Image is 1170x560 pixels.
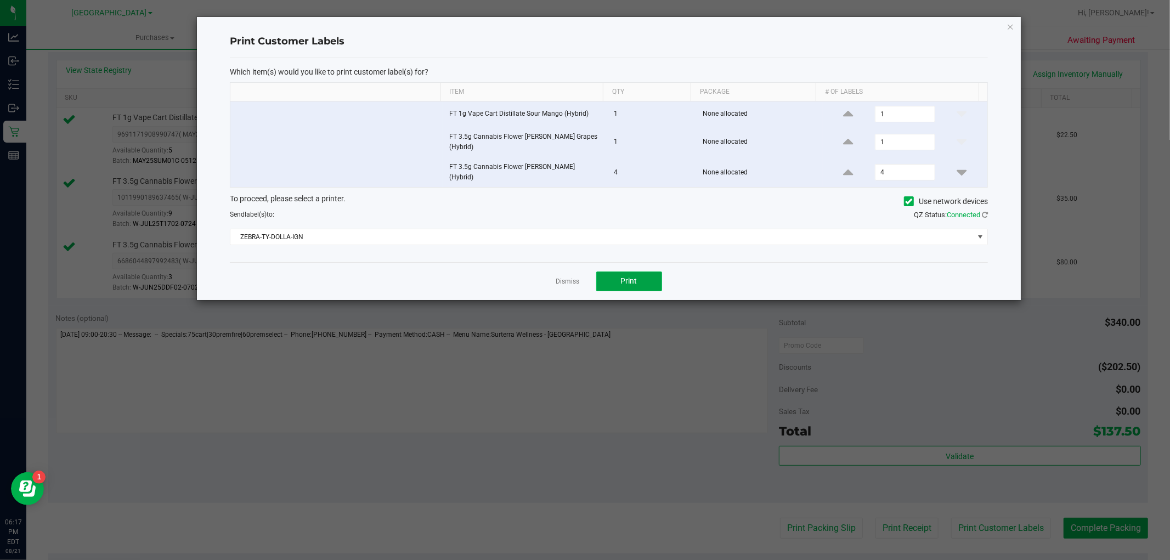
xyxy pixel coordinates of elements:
p: Which item(s) would you like to print customer label(s) for? [230,67,988,77]
button: Print [596,271,662,291]
iframe: Resource center [11,472,44,505]
span: Send to: [230,211,274,218]
td: None allocated [696,127,823,157]
iframe: Resource center unread badge [32,471,46,484]
th: Package [691,83,816,101]
td: FT 3.5g Cannabis Flower [PERSON_NAME] (Hybrid) [443,157,607,187]
span: QZ Status: [914,211,988,219]
span: Print [621,276,637,285]
td: None allocated [696,157,823,187]
td: None allocated [696,101,823,127]
td: FT 3.5g Cannabis Flower [PERSON_NAME] Grapes (Hybrid) [443,127,607,157]
th: Qty [603,83,691,101]
a: Dismiss [556,277,580,286]
span: ZEBRA-TY-DOLLA-IGN [230,229,974,245]
td: 1 [607,127,696,157]
th: Item [440,83,603,101]
td: 1 [607,101,696,127]
td: FT 1g Vape Cart Distillate Sour Mango (Hybrid) [443,101,607,127]
span: label(s) [245,211,267,218]
span: Connected [947,211,980,219]
h4: Print Customer Labels [230,35,988,49]
div: To proceed, please select a printer. [222,193,996,210]
th: # of labels [816,83,978,101]
label: Use network devices [904,196,988,207]
td: 4 [607,157,696,187]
